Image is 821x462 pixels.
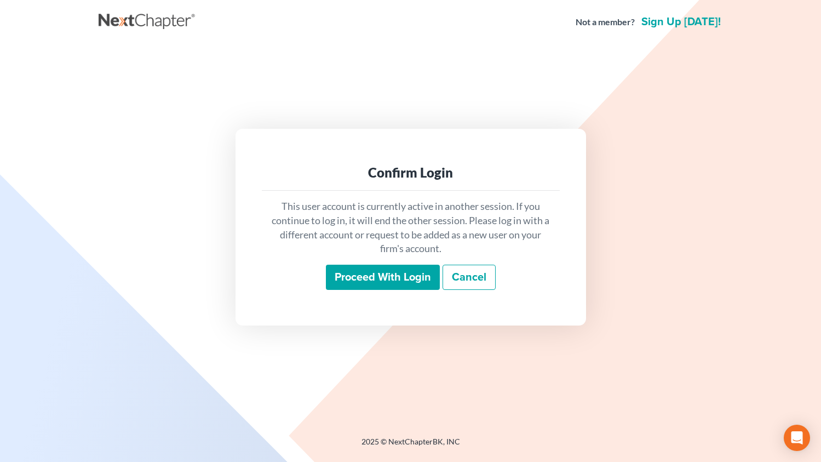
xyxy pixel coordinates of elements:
[326,265,440,290] input: Proceed with login
[443,265,496,290] a: Cancel
[639,16,723,27] a: Sign up [DATE]!
[99,436,723,456] div: 2025 © NextChapterBK, INC
[576,16,635,28] strong: Not a member?
[271,199,551,256] p: This user account is currently active in another session. If you continue to log in, it will end ...
[784,425,810,451] div: Open Intercom Messenger
[271,164,551,181] div: Confirm Login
